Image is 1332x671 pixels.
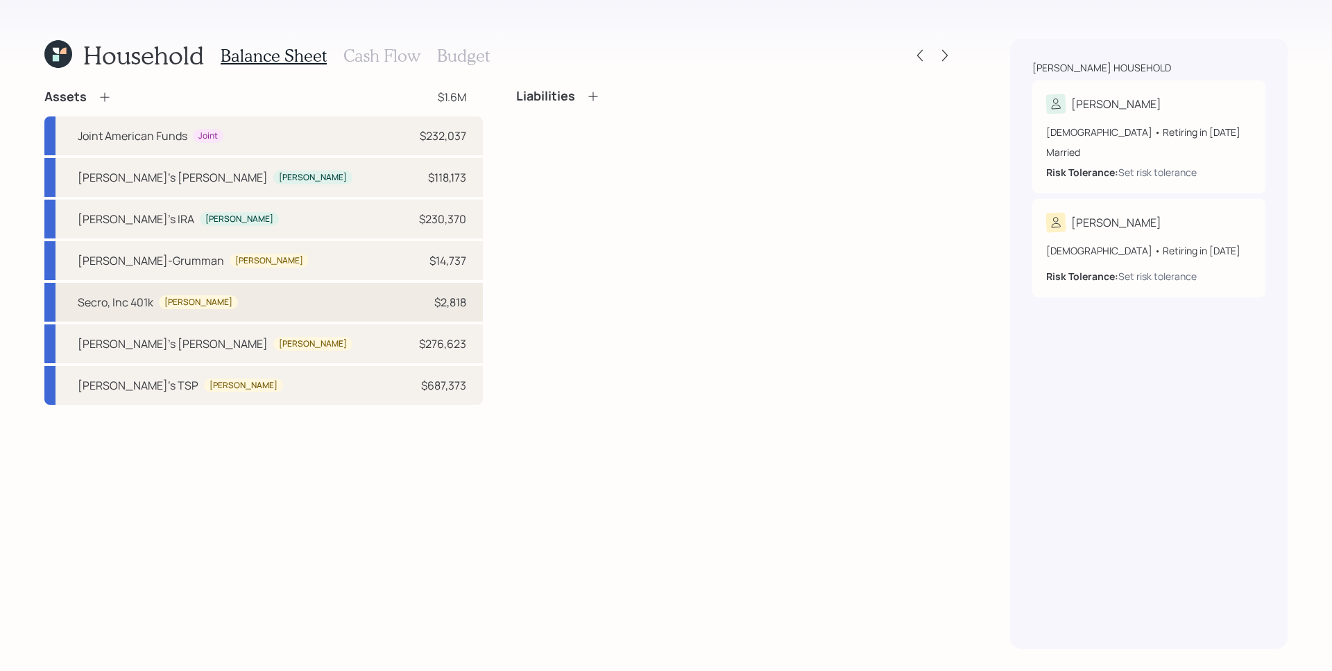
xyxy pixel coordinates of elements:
div: Set risk tolerance [1118,269,1197,284]
div: [PERSON_NAME]'s [PERSON_NAME] [78,169,268,186]
div: Secro, Inc 401k [78,294,153,311]
div: [DEMOGRAPHIC_DATA] • Retiring in [DATE] [1046,125,1252,139]
div: [PERSON_NAME] [210,380,277,392]
div: Joint [198,130,218,142]
div: [PERSON_NAME]'s [PERSON_NAME] [78,335,268,352]
b: Risk Tolerance: [1046,166,1118,179]
div: $276,623 [419,335,466,352]
div: [PERSON_NAME]'s IRA [78,211,194,227]
div: [PERSON_NAME] [1071,214,1161,231]
div: $230,370 [419,211,466,227]
div: [PERSON_NAME] [205,214,273,225]
h3: Cash Flow [343,46,420,66]
div: Married [1046,145,1252,159]
b: Risk Tolerance: [1046,270,1118,283]
div: [PERSON_NAME] [279,172,347,184]
div: [DEMOGRAPHIC_DATA] • Retiring in [DATE] [1046,243,1252,258]
div: [PERSON_NAME]-Grumman [78,252,224,269]
div: [PERSON_NAME] [164,297,232,308]
div: Joint American Funds [78,128,187,144]
h4: Assets [44,89,87,105]
div: [PERSON_NAME] household [1032,61,1171,75]
div: $232,037 [420,128,466,144]
div: $2,818 [434,294,466,311]
h1: Household [83,40,204,70]
div: [PERSON_NAME] [1071,96,1161,112]
div: [PERSON_NAME] [235,255,303,267]
div: $14,737 [429,252,466,269]
div: $118,173 [428,169,466,186]
h3: Budget [437,46,490,66]
div: $687,373 [421,377,466,394]
div: [PERSON_NAME]'s TSP [78,377,198,394]
div: $1.6M [438,89,466,105]
div: Set risk tolerance [1118,165,1197,180]
h3: Balance Sheet [221,46,327,66]
h4: Liabilities [516,89,575,104]
div: [PERSON_NAME] [279,338,347,350]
